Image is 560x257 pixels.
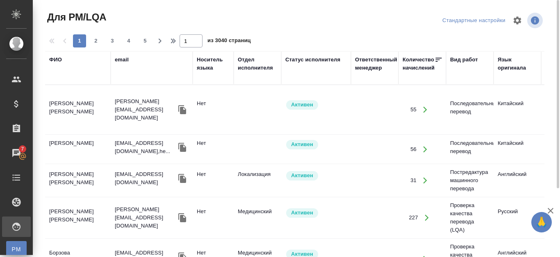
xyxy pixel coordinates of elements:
p: [PERSON_NAME][EMAIL_ADDRESS][DOMAIN_NAME] [115,97,176,122]
p: [EMAIL_ADDRESS][DOMAIN_NAME] [115,170,176,187]
button: Скопировать [176,172,189,185]
div: Статус исполнителя [285,56,340,64]
button: Скопировать [176,141,189,153]
p: [EMAIL_ADDRESS][DOMAIN_NAME],he... [115,139,176,156]
span: 2 [89,37,102,45]
td: Английский [494,166,541,195]
td: Русский [494,203,541,232]
div: Рядовой исполнитель: назначай с учетом рейтинга [285,99,347,110]
button: 5 [139,34,152,47]
span: из 3040 страниц [207,36,251,47]
a: 7 [2,143,31,163]
span: Посмотреть информацию [527,13,544,28]
div: Носитель языка [197,56,230,72]
td: Нет [193,135,234,164]
button: Скопировать [176,212,189,224]
td: Китайский [494,95,541,124]
div: Рядовой исполнитель: назначай с учетом рейтинга [285,207,347,219]
span: Настроить таблицу [508,11,527,30]
td: [PERSON_NAME] [PERSON_NAME] [45,166,111,195]
button: 2 [89,34,102,47]
div: 31 [410,176,417,185]
div: Отдел исполнителя [238,56,277,72]
span: 7 [16,145,29,153]
span: 4 [122,37,135,45]
div: Ответственный менеджер [355,56,397,72]
button: Скопировать [176,104,189,116]
div: Вид работ [450,56,478,64]
td: Китайский [494,135,541,164]
button: 🙏 [531,212,552,232]
div: email [115,56,129,64]
button: Открыть работы [417,101,434,118]
td: Последовательный перевод [446,135,494,164]
div: 227 [409,214,418,222]
button: Открыть работы [419,210,435,226]
td: Нет [193,95,234,124]
p: Активен [291,140,313,149]
div: Рядовой исполнитель: назначай с учетом рейтинга [285,170,347,181]
span: 🙏 [535,214,549,231]
p: [PERSON_NAME][EMAIL_ADDRESS][DOMAIN_NAME] [115,205,176,230]
div: Рядовой исполнитель: назначай с учетом рейтинга [285,139,347,150]
div: ФИО [49,56,62,64]
div: Язык оригинала [498,56,537,72]
span: PM [10,245,23,253]
button: 4 [122,34,135,47]
td: Постредактура машинного перевода [446,164,494,197]
td: Нет [193,203,234,232]
button: 3 [106,34,119,47]
div: split button [440,14,508,27]
span: 3 [106,37,119,45]
td: Проверка качества перевода (LQA) [446,197,494,238]
span: 5 [139,37,152,45]
div: 56 [410,145,417,153]
button: Открыть работы [417,141,434,158]
td: Локализация [234,166,281,195]
p: Активен [291,101,313,109]
td: [PERSON_NAME] [PERSON_NAME] [45,95,111,124]
td: Нет [193,166,234,195]
td: Медицинский [234,203,281,232]
button: Открыть работы [417,172,434,189]
td: Последовательный перевод [446,95,494,124]
p: Активен [291,209,313,217]
div: 55 [410,106,417,114]
div: Количество начислений [403,56,435,72]
p: Активен [291,171,313,180]
td: [PERSON_NAME] [45,135,111,164]
span: Для PM/LQA [45,11,106,24]
td: [PERSON_NAME] [PERSON_NAME] [45,203,111,232]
